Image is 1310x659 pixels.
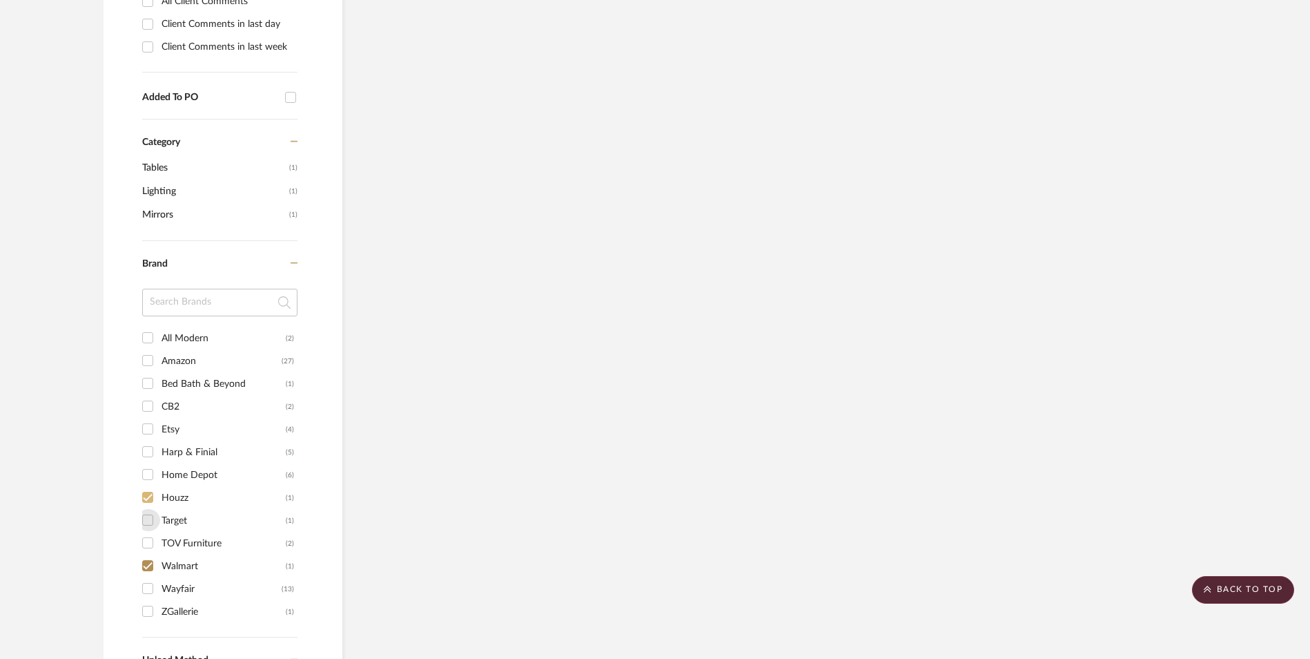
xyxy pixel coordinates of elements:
span: (1) [289,204,297,226]
div: Client Comments in last week [162,36,294,58]
div: Wayfair [162,578,282,600]
div: Walmart [162,555,286,577]
div: CB2 [162,396,286,418]
span: Lighting [142,180,286,203]
div: (2) [286,533,294,555]
span: (1) [289,180,297,202]
div: (2) [286,327,294,350]
div: Houzz [162,487,286,509]
span: Tables [142,156,286,180]
div: Bed Bath & Beyond [162,373,286,395]
input: Search Brands [142,289,297,316]
div: All Modern [162,327,286,350]
div: (1) [286,555,294,577]
div: (1) [286,373,294,395]
div: ZGallerie [162,601,286,623]
div: Home Depot [162,464,286,486]
div: Harp & Finial [162,441,286,464]
span: Category [142,137,180,149]
div: TOV Furniture [162,533,286,555]
div: Target [162,510,286,532]
span: Brand [142,259,168,269]
div: (2) [286,396,294,418]
div: (6) [286,464,294,486]
div: (13) [282,578,294,600]
div: (5) [286,441,294,464]
div: Added To PO [142,92,278,104]
div: Etsy [162,419,286,441]
scroll-to-top-button: BACK TO TOP [1192,576,1294,604]
div: Amazon [162,350,282,372]
span: Mirrors [142,203,286,227]
div: (4) [286,419,294,441]
div: (27) [282,350,294,372]
div: (1) [286,601,294,623]
div: Client Comments in last day [162,13,294,35]
div: (1) [286,487,294,509]
span: (1) [289,157,297,179]
div: (1) [286,510,294,532]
